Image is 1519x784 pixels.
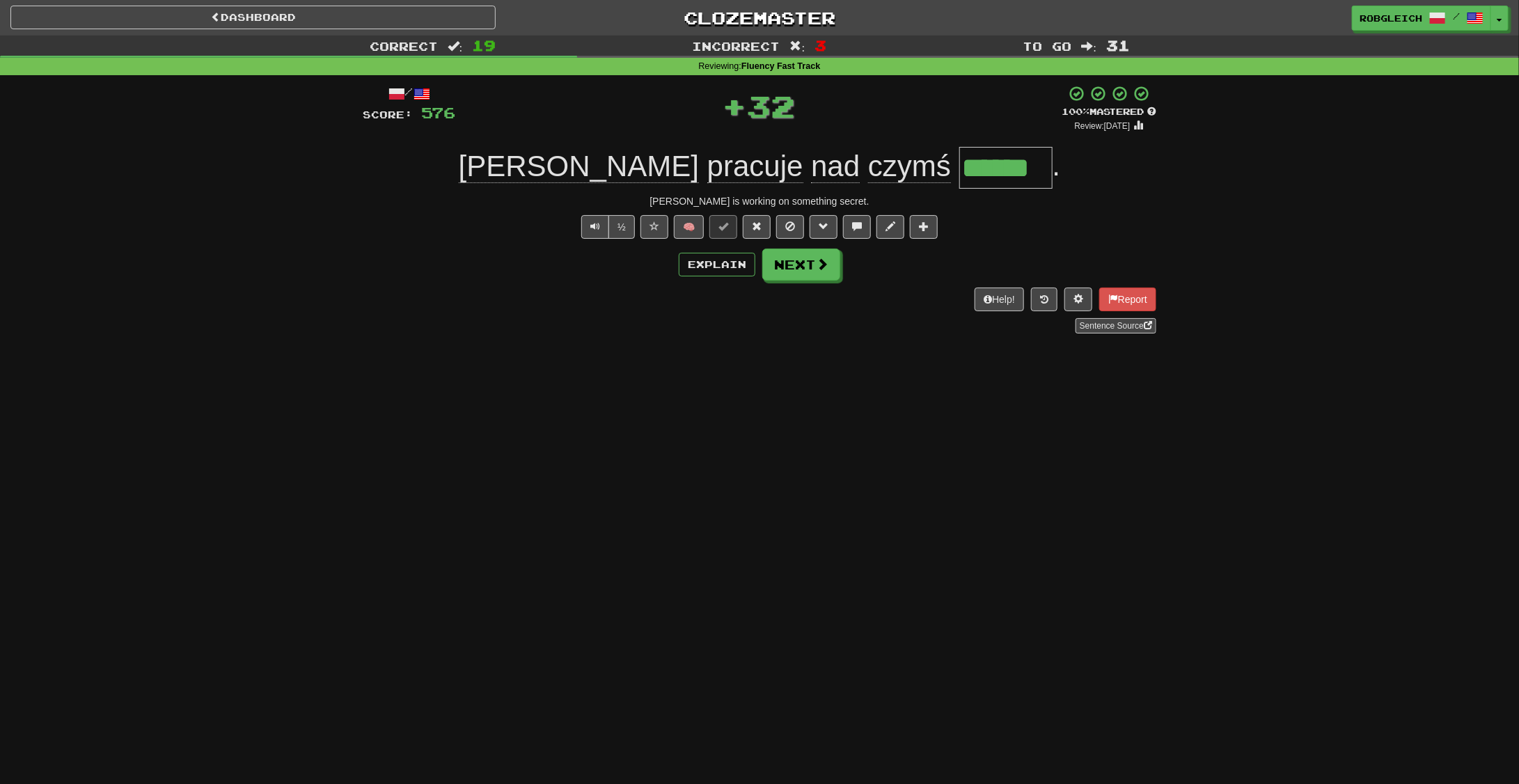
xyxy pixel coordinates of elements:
[776,215,804,239] button: Ignore sentence (alt+i)
[1360,12,1422,24] span: RobGleich
[1076,318,1156,334] a: Sentence Source
[868,150,951,183] span: czymś
[910,215,938,239] button: Add to collection (alt+a)
[679,253,755,276] button: Explain
[1023,39,1072,53] span: To go
[693,39,780,53] span: Incorrect
[421,104,455,121] span: 576
[640,215,668,239] button: Favorite sentence (alt+f)
[363,85,455,102] div: /
[746,88,795,123] span: 32
[722,85,746,127] span: +
[975,288,1024,311] button: Help!
[472,37,496,54] span: 19
[1352,6,1491,31] a: RobGleich /
[517,6,1002,30] a: Clozemaster
[843,215,871,239] button: Discuss sentence (alt+u)
[1075,121,1131,131] small: Review: [DATE]
[709,215,737,239] button: Set this sentence to 100% Mastered (alt+m)
[762,249,840,281] button: Next
[363,109,413,120] span: Score:
[579,215,635,239] div: Text-to-speech controls
[1099,288,1156,311] button: Report
[743,215,771,239] button: Reset to 0% Mastered (alt+r)
[370,39,438,53] span: Correct
[1082,40,1097,52] span: :
[790,40,805,52] span: :
[1053,150,1061,182] span: .
[608,215,635,239] button: ½
[674,215,704,239] button: 🧠
[448,40,463,52] span: :
[1031,288,1057,311] button: Round history (alt+y)
[459,150,699,183] span: [PERSON_NAME]
[363,194,1156,208] div: [PERSON_NAME] is working on something secret.
[1062,106,1089,117] span: 100 %
[810,215,837,239] button: Grammar (alt+g)
[1453,11,1460,21] span: /
[876,215,904,239] button: Edit sentence (alt+d)
[741,61,820,71] strong: Fluency Fast Track
[10,6,496,29] a: Dashboard
[581,215,609,239] button: Play sentence audio (ctl+space)
[1106,37,1130,54] span: 31
[707,150,803,183] span: pracuje
[811,150,860,183] span: nad
[1062,106,1156,118] div: Mastered
[814,37,826,54] span: 3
